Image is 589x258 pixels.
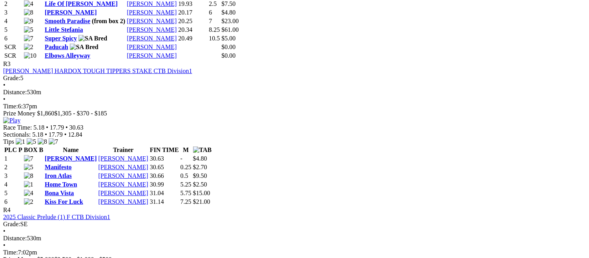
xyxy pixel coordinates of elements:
span: BOX [24,146,38,153]
text: 5.75 [181,190,191,196]
a: [PERSON_NAME] [127,0,177,7]
a: Super Spicy [45,35,77,42]
td: 20.17 [178,9,208,16]
a: Home Town [45,181,77,188]
td: SCR [4,43,23,51]
div: 6:37pm [3,103,586,110]
img: 7 [24,155,33,162]
span: • [46,124,48,131]
span: $0.00 [221,44,235,50]
span: 5.18 [32,131,43,138]
td: 30.99 [150,181,179,188]
a: [PERSON_NAME] [45,155,97,162]
img: 8 [24,172,33,179]
a: [PERSON_NAME] [98,164,148,170]
span: • [45,131,47,138]
span: $0.00 [221,52,235,59]
span: 30.63 [69,124,84,131]
td: 30.63 [150,155,179,163]
span: Tips [3,138,14,145]
th: FIN TIME [150,146,179,154]
a: [PERSON_NAME] [98,172,148,179]
div: 7:02pm [3,249,586,256]
span: $7.50 [221,0,235,7]
img: 8 [24,9,33,16]
img: 2 [24,44,33,51]
a: [PERSON_NAME] [127,35,177,42]
text: 8.25 [209,26,220,33]
span: Sectionals: [3,131,31,138]
img: 1 [24,181,33,188]
span: PLC [4,146,17,153]
text: 10.5 [209,35,220,42]
td: 30.66 [150,172,179,180]
a: [PERSON_NAME] [127,44,177,50]
span: 17.79 [49,131,63,138]
img: 8 [38,138,47,145]
a: [PERSON_NAME] [127,18,177,24]
td: 31.04 [150,189,179,197]
img: SA Bred [78,35,107,42]
td: 4 [4,17,23,25]
text: 6 [209,9,212,16]
text: 5.25 [181,181,191,188]
span: $4.80 [193,155,207,162]
span: Distance: [3,235,27,242]
a: Little Stefania [45,26,83,33]
td: 2 [4,163,23,171]
td: 5 [4,26,23,34]
span: 5.18 [33,124,44,131]
td: 20.34 [178,26,208,34]
td: 1 [4,155,23,163]
img: 10 [24,52,36,59]
text: 0.5 [181,172,188,179]
td: SCR [4,52,23,60]
img: Play [3,117,20,124]
text: 7 [209,18,212,24]
span: $61.00 [221,26,239,33]
span: • [64,131,67,138]
span: B [39,146,43,153]
img: 5 [27,138,36,145]
a: 2025 Classic Prelude (1) F CTB Division1 [3,214,110,220]
img: 4 [24,190,33,197]
th: Trainer [98,146,149,154]
a: [PERSON_NAME] [98,198,148,205]
td: 6 [4,198,23,206]
span: • [3,228,5,234]
div: Prize Money $1,860 [3,110,586,117]
div: SE [3,221,586,228]
img: SA Bred [70,44,98,51]
img: 2 [24,198,33,205]
span: 12.84 [68,131,82,138]
span: • [3,242,5,249]
text: 2.5 [209,0,217,7]
a: [PERSON_NAME] [98,155,148,162]
a: Bona Vista [45,190,74,196]
img: 9 [24,18,33,25]
span: $9.50 [193,172,207,179]
span: Grade: [3,221,20,227]
span: $2.70 [193,164,207,170]
td: 30.65 [150,163,179,171]
a: Smooth Paradise [45,18,90,24]
td: 5 [4,189,23,197]
span: $21.00 [193,198,210,205]
a: [PERSON_NAME] [127,26,177,33]
span: Race Time: [3,124,32,131]
span: (from box 2) [92,18,125,24]
div: 5 [3,75,586,82]
img: 5 [24,26,33,33]
span: $1,305 - $370 - $185 [54,110,107,117]
span: Time: [3,103,18,110]
th: Name [44,146,97,154]
img: TAB [193,146,212,154]
td: 6 [4,35,23,42]
span: Distance: [3,89,27,95]
a: Kiss For Luck [45,198,83,205]
span: 17.79 [50,124,64,131]
span: $5.00 [221,35,235,42]
th: M [180,146,192,154]
a: [PERSON_NAME] [45,9,97,16]
a: [PERSON_NAME] [98,190,148,196]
